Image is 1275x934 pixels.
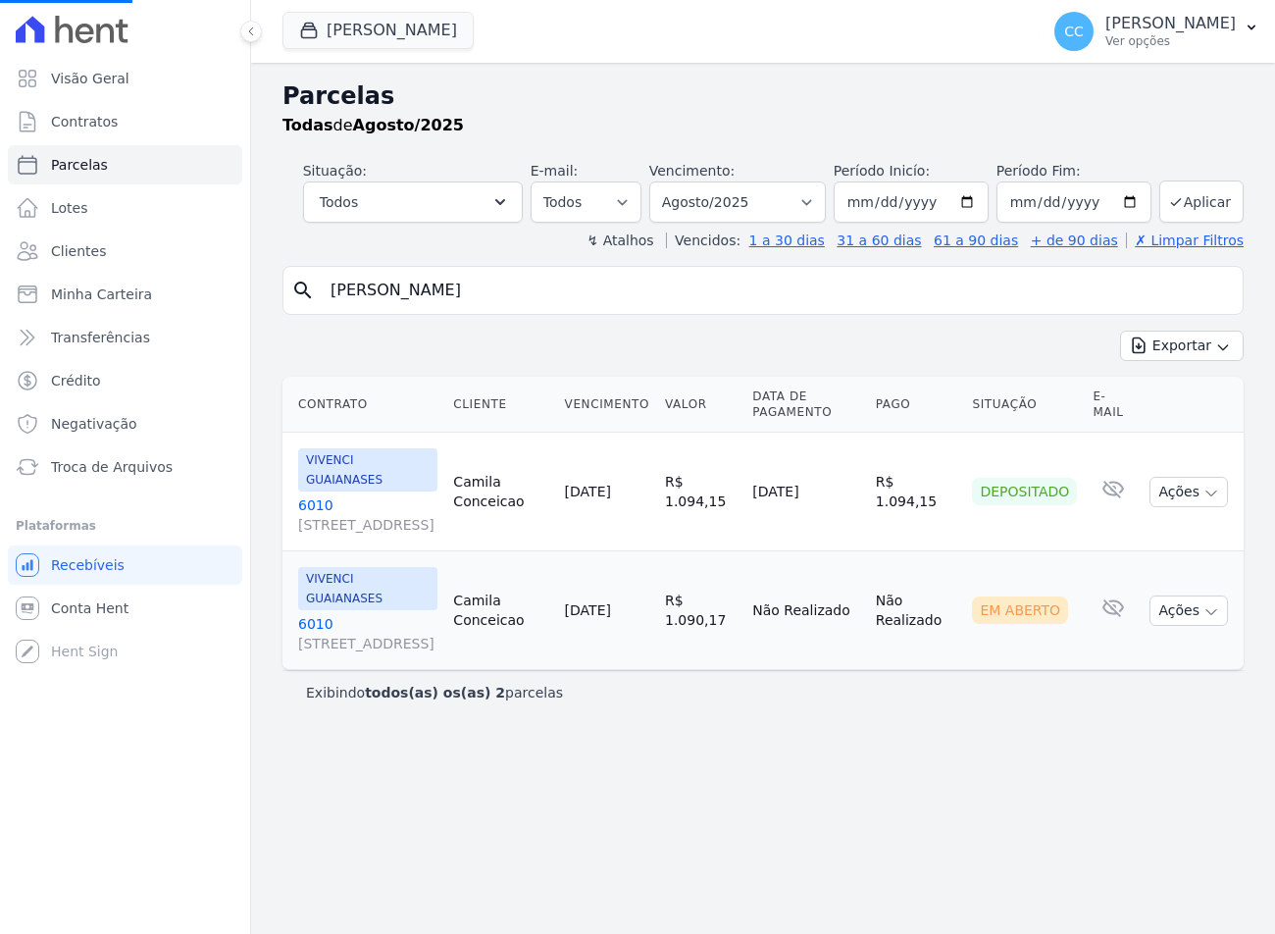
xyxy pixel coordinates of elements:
label: Período Inicío: [834,163,930,179]
span: Todos [320,190,358,214]
a: Clientes [8,232,242,271]
a: 31 a 60 dias [837,233,921,248]
th: Pago [868,377,965,433]
a: Contratos [8,102,242,141]
td: [DATE] [744,433,868,551]
td: Camila Conceicao [445,433,556,551]
b: todos(as) os(as) 2 [365,685,505,700]
div: Em Aberto [972,597,1068,624]
label: Período Fim: [996,161,1151,182]
td: Não Realizado [868,551,965,670]
a: [DATE] [565,602,611,618]
td: R$ 1.090,17 [657,551,744,670]
span: VIVENCI GUAIANASES [298,448,437,492]
label: Situação: [303,163,367,179]
button: Ações [1149,596,1228,626]
span: [STREET_ADDRESS] [298,634,437,653]
span: Lotes [51,198,88,218]
button: Ações [1149,477,1228,507]
div: Depositado [972,478,1077,505]
span: Clientes [51,241,106,261]
label: Vencimento: [649,163,735,179]
a: Minha Carteira [8,275,242,314]
td: Camila Conceicao [445,551,556,670]
span: Parcelas [51,155,108,175]
a: + de 90 dias [1031,233,1118,248]
td: R$ 1.094,15 [657,433,744,551]
a: [DATE] [565,484,611,499]
label: Vencidos: [666,233,740,248]
a: Troca de Arquivos [8,447,242,487]
a: Parcelas [8,145,242,184]
th: E-mail [1085,377,1142,433]
span: Crédito [51,371,101,390]
span: Troca de Arquivos [51,457,173,477]
h2: Parcelas [282,78,1244,114]
span: VIVENCI GUAIANASES [298,567,437,610]
strong: Todas [282,116,333,134]
label: ↯ Atalhos [586,233,653,248]
p: Ver opções [1105,33,1236,49]
button: [PERSON_NAME] [282,12,474,49]
i: search [291,279,315,302]
td: R$ 1.094,15 [868,433,965,551]
span: Recebíveis [51,555,125,575]
a: ✗ Limpar Filtros [1126,233,1244,248]
a: Lotes [8,188,242,228]
a: Conta Hent [8,589,242,628]
a: 6010[STREET_ADDRESS] [298,614,437,653]
a: Recebíveis [8,545,242,585]
th: Situação [964,377,1085,433]
p: Exibindo parcelas [306,683,563,702]
span: CC [1064,25,1084,38]
a: 1 a 30 dias [749,233,825,248]
td: Não Realizado [744,551,868,670]
span: Transferências [51,328,150,347]
button: CC [PERSON_NAME] Ver opções [1039,4,1275,59]
button: Aplicar [1159,181,1244,223]
span: [STREET_ADDRESS] [298,515,437,535]
button: Todos [303,182,523,223]
p: [PERSON_NAME] [1105,14,1236,33]
div: Plataformas [16,514,234,538]
th: Vencimento [557,377,657,433]
a: Negativação [8,404,242,443]
a: Visão Geral [8,59,242,98]
label: E-mail: [531,163,579,179]
p: de [282,114,464,137]
a: 61 a 90 dias [934,233,1018,248]
strong: Agosto/2025 [353,116,464,134]
span: Visão Geral [51,69,129,88]
span: Contratos [51,112,118,131]
th: Contrato [282,377,445,433]
a: 6010[STREET_ADDRESS] [298,495,437,535]
input: Buscar por nome do lote ou do cliente [319,271,1235,310]
span: Negativação [51,414,137,434]
span: Minha Carteira [51,285,152,304]
th: Valor [657,377,744,433]
span: Conta Hent [51,598,128,618]
a: Transferências [8,318,242,357]
button: Exportar [1120,331,1244,361]
th: Cliente [445,377,556,433]
a: Crédito [8,361,242,400]
th: Data de Pagamento [744,377,868,433]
